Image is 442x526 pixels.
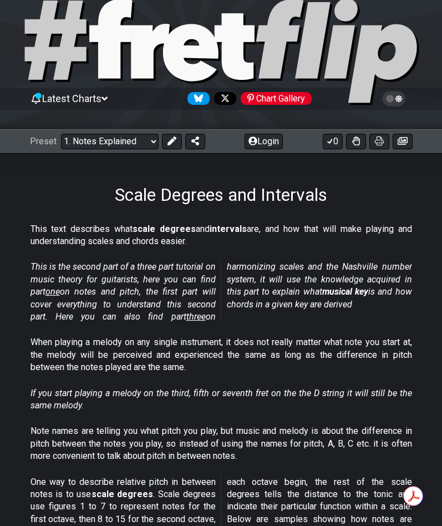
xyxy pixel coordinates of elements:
[241,92,312,105] div: Chart Gallery
[323,134,343,149] button: 0
[186,311,206,322] span: three
[31,425,412,462] p: Note names are telling you what pitch you play, but music and melody is about the difference in p...
[369,134,389,149] button: Print
[30,136,57,146] span: Preset
[183,92,210,105] a: Follow #fretflip at Bluesky
[31,261,412,322] em: This is the second part of a three part tutorial on music theory for guitarists, here you can fin...
[388,94,400,104] span: Toggle light / dark theme
[115,184,327,205] h1: Scale Degrees and Intervals
[322,286,368,297] strong: musical key
[45,286,60,297] span: one
[42,93,101,104] span: Latest Charts
[210,92,236,105] a: Follow #fretflip at X
[31,336,412,373] p: When playing a melody on any single instrument, it does not really matter what note you start at,...
[133,224,196,234] strong: scale degrees
[245,134,283,149] button: Login
[210,224,247,234] strong: intervals
[92,489,154,499] strong: scale degrees
[162,134,182,149] button: Edit Preset
[393,134,413,149] button: Create image
[31,388,412,411] em: If you start playing a melody on the third, fifth or seventh fret on the the D string it will sti...
[346,134,366,149] button: Toggle Dexterity for all fretkits
[61,134,159,149] select: Preset
[31,223,412,248] p: This text describes what and are, and how that will make playing and understanding scales and cho...
[236,92,312,105] a: #fretflip at Pinterest
[185,134,205,149] button: Share Preset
